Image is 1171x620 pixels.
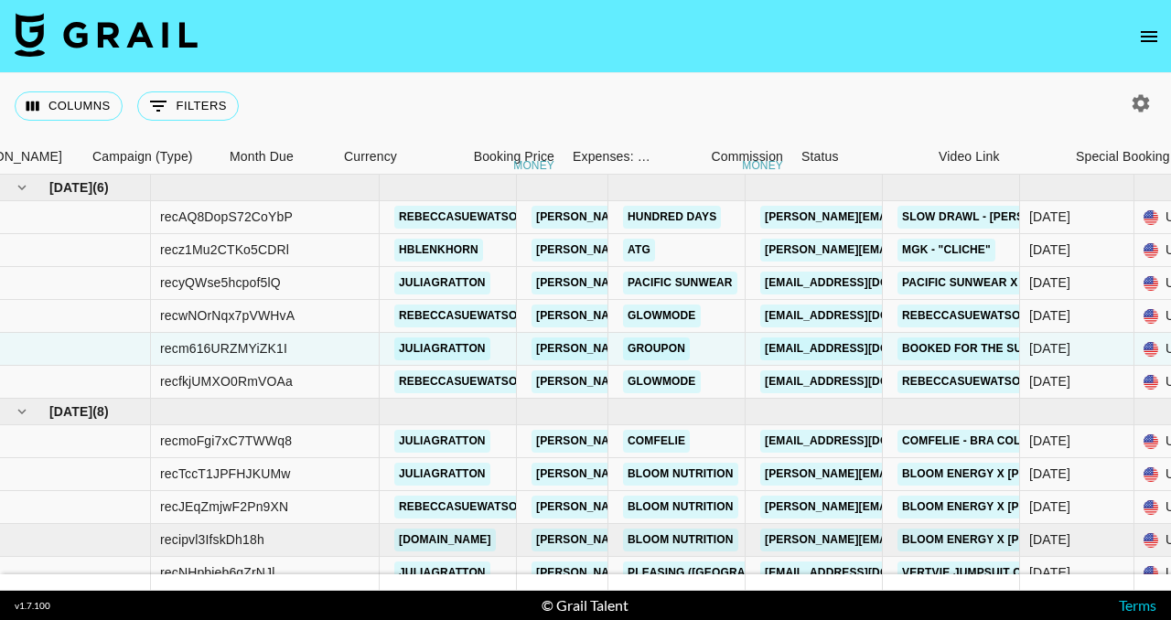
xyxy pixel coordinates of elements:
span: [DATE] [49,402,92,421]
a: rebeccasuewatson [394,305,530,327]
div: Month Due [230,139,294,175]
span: ( 6 ) [92,178,109,197]
a: Pacific Sunwear x [PERSON_NAME] [897,272,1119,294]
a: Bloom Nutrition [623,463,738,486]
div: © Grail Talent [542,596,628,615]
div: money [513,160,554,171]
a: Bloom Nutrition [623,496,738,518]
a: rebeccasuewatson [394,496,530,518]
div: Campaign (Type) [92,139,193,175]
div: Jun '25 [1029,241,1070,259]
div: recm616URZMYiZK1I [160,339,287,358]
div: Expenses: Remove Commission? [573,139,651,175]
div: money [742,160,783,171]
a: [PERSON_NAME][EMAIL_ADDRESS][DOMAIN_NAME] [760,206,1058,229]
a: juliagratton [394,337,490,360]
button: Select columns [15,91,123,121]
button: open drawer [1131,18,1167,55]
div: Jun '25 [1029,339,1070,358]
div: Booking Price [474,139,554,175]
div: Expenses: Remove Commission? [564,139,655,175]
a: [PERSON_NAME][EMAIL_ADDRESS][PERSON_NAME][DOMAIN_NAME] [532,561,924,584]
a: [PERSON_NAME][EMAIL_ADDRESS][PERSON_NAME][DOMAIN_NAME] [532,337,924,360]
a: [EMAIL_ADDRESS][DOMAIN_NAME] [760,561,965,584]
div: Jun '25 [1029,208,1070,226]
div: Status [801,139,839,175]
a: Hundred Days [623,206,721,229]
div: v 1.7.100 [15,600,50,612]
div: recJEqZmjwF2Pn9XN [160,497,288,516]
div: Jul '25 [1029,563,1070,582]
div: recz1Mu2CTKo5CDRl [160,241,289,259]
a: [EMAIL_ADDRESS][DOMAIN_NAME] [760,370,965,393]
a: juliagratton [394,272,490,294]
a: Bloom Nutrition [623,529,738,551]
div: Commission [711,139,783,175]
a: ATG [623,239,655,262]
a: Terms [1119,596,1156,614]
a: [EMAIL_ADDRESS][DOMAIN_NAME] [760,430,965,453]
a: juliagratton [394,561,490,584]
a: VertVie Jumpsuit Campaign [897,561,1078,584]
a: [PERSON_NAME][EMAIL_ADDRESS][PERSON_NAME][DOMAIN_NAME] [532,370,924,393]
a: [PERSON_NAME][EMAIL_ADDRESS][PERSON_NAME][DOMAIN_NAME] [532,206,924,229]
a: Booked For The Summer - GroupOn [897,337,1129,360]
span: ( 8 ) [92,402,109,421]
a: [PERSON_NAME][EMAIL_ADDRESS][PERSON_NAME][DOMAIN_NAME] [532,463,924,486]
a: [PERSON_NAME][EMAIL_ADDRESS][PERSON_NAME][DOMAIN_NAME] [532,305,924,327]
a: [PERSON_NAME][EMAIL_ADDRESS][PERSON_NAME][DOMAIN_NAME] [532,272,924,294]
div: Video Link [939,139,1000,175]
a: Bloom Energy X [PERSON_NAME] (2 Videos) [897,529,1168,551]
a: Pacific Sunwear [623,272,737,294]
a: Comfelie - Bra Collaboration [897,430,1099,453]
a: [PERSON_NAME][EMAIL_ADDRESS][PERSON_NAME][DOMAIN_NAME] [532,239,924,262]
img: Grail Talent [15,13,198,57]
a: Pleasing ([GEOGRAPHIC_DATA]) International Trade Co., Limited [623,561,1029,584]
a: Bloom Energy X [PERSON_NAME] [897,496,1106,518]
div: Currency [335,139,426,175]
div: Currency [344,139,397,175]
div: Video Link [929,139,1067,175]
a: hblenkhorn [394,239,483,262]
button: Show filters [137,91,239,121]
button: hide children [9,399,35,424]
a: [PERSON_NAME][EMAIL_ADDRESS][DOMAIN_NAME] [760,496,1058,518]
div: Jun '25 [1029,273,1070,292]
a: [PERSON_NAME][EMAIL_ADDRESS][DOMAIN_NAME] [760,529,1058,551]
a: Comfelie [623,430,690,453]
div: Campaign (Type) [83,139,220,175]
a: GroupOn [623,337,690,360]
a: juliagratton [394,463,490,486]
div: Jun '25 [1029,372,1070,390]
a: [PERSON_NAME][EMAIL_ADDRESS][DOMAIN_NAME] [760,239,1058,262]
div: Month Due [220,139,335,175]
a: [PERSON_NAME][EMAIL_ADDRESS][PERSON_NAME][DOMAIN_NAME] [532,529,924,551]
a: Slow Drawl - [PERSON_NAME] [897,206,1088,229]
a: [DOMAIN_NAME] [394,529,496,551]
a: GLOWMODE [623,370,701,393]
div: Jul '25 [1029,465,1070,483]
div: Jul '25 [1029,530,1070,549]
div: recfkjUMXO0RmVOAa [160,372,293,390]
button: hide children [9,175,35,200]
span: [DATE] [49,178,92,197]
div: Jun '25 [1029,306,1070,325]
div: Jul '25 [1029,432,1070,450]
div: recAQ8DopS72CoYbP [160,208,293,226]
a: [EMAIL_ADDRESS][DOMAIN_NAME] [760,337,965,360]
a: [EMAIL_ADDRESS][DOMAIN_NAME] [760,272,965,294]
div: Jul '25 [1029,497,1070,516]
a: [PERSON_NAME][EMAIL_ADDRESS][PERSON_NAME][DOMAIN_NAME] [532,430,924,453]
div: recwNOrNqx7pVWHvA [160,306,295,325]
a: [PERSON_NAME][EMAIL_ADDRESS][DOMAIN_NAME] [760,463,1058,486]
div: recipvl3IfskDh18h [160,530,264,549]
a: GLOWMODE [623,305,701,327]
div: recTccT1JPFHJKUMw [160,465,291,483]
a: Bloom Energy X [PERSON_NAME] (2 Videos) [897,463,1168,486]
div: recyQWse5hcpof5lQ [160,273,281,292]
div: Status [792,139,929,175]
a: [EMAIL_ADDRESS][DOMAIN_NAME] [760,305,965,327]
a: juliagratton [394,430,490,453]
div: recmoFgi7xC7TWWq8 [160,432,292,450]
a: rebeccasuewatson [394,206,530,229]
